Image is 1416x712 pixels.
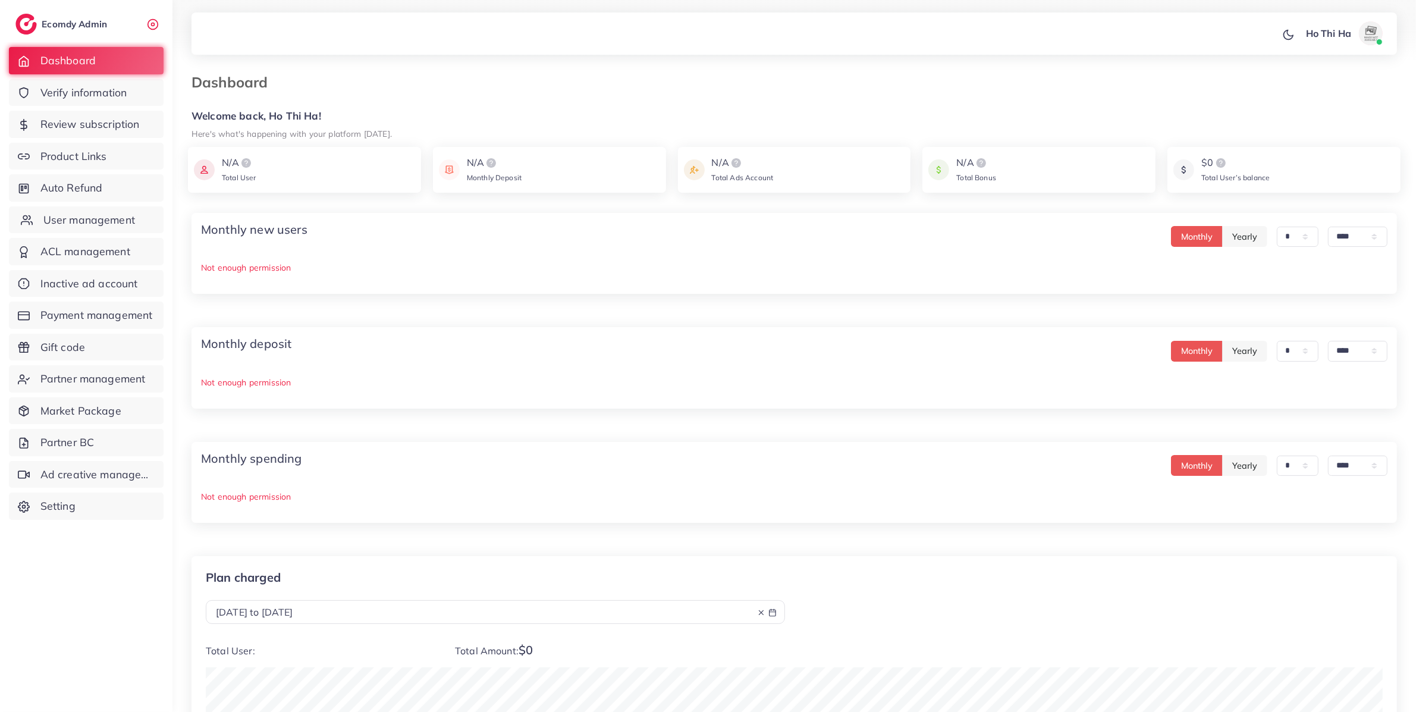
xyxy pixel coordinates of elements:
[239,156,253,170] img: logo
[712,156,774,170] div: N/A
[1299,21,1387,45] a: Ho Thi Haavatar
[467,156,522,170] div: N/A
[191,128,392,139] small: Here's what's happening with your platform [DATE].
[519,642,533,657] span: $0
[40,498,76,514] span: Setting
[9,206,164,234] a: User management
[201,490,1387,504] p: Not enough permission
[9,111,164,138] a: Review subscription
[40,85,127,101] span: Verify information
[15,14,37,34] img: logo
[9,429,164,456] a: Partner BC
[1222,226,1267,247] button: Yearly
[9,334,164,361] a: Gift code
[222,173,256,182] span: Total User
[216,606,293,618] span: [DATE] to [DATE]
[40,371,146,387] span: Partner management
[9,270,164,297] a: Inactive ad account
[40,149,107,164] span: Product Links
[194,156,215,184] img: icon payment
[42,18,110,30] h2: Ecomdy Admin
[206,643,436,658] p: Total User:
[1173,156,1194,184] img: icon payment
[201,222,307,237] h4: Monthly new users
[1171,455,1223,476] button: Monthly
[206,570,785,585] p: Plan charged
[484,156,498,170] img: logo
[15,14,110,34] a: logoEcomdy Admin
[40,53,96,68] span: Dashboard
[956,156,996,170] div: N/A
[201,375,1387,390] p: Not enough permission
[9,79,164,106] a: Verify information
[40,276,138,291] span: Inactive ad account
[9,174,164,202] a: Auto Refund
[222,156,256,170] div: N/A
[191,74,277,91] h3: Dashboard
[928,156,949,184] img: icon payment
[1306,26,1351,40] p: Ho Thi Ha
[684,156,705,184] img: icon payment
[40,435,95,450] span: Partner BC
[712,173,774,182] span: Total Ads Account
[9,365,164,393] a: Partner management
[40,340,85,355] span: Gift code
[43,212,135,228] span: User management
[9,238,164,265] a: ACL management
[467,173,522,182] span: Monthly Deposit
[1222,341,1267,362] button: Yearly
[201,261,1387,275] p: Not enough permission
[40,180,103,196] span: Auto Refund
[201,337,291,351] h4: Monthly deposit
[40,117,140,132] span: Review subscription
[9,143,164,170] a: Product Links
[1171,341,1223,362] button: Monthly
[191,110,1397,123] h5: Welcome back, Ho Thi Ha!
[1201,156,1270,170] div: $0
[974,156,988,170] img: logo
[439,156,460,184] img: icon payment
[9,47,164,74] a: Dashboard
[40,244,130,259] span: ACL management
[9,461,164,488] a: Ad creative management
[1359,21,1383,45] img: avatar
[9,493,164,520] a: Setting
[40,403,121,419] span: Market Package
[455,643,785,658] p: Total Amount:
[1214,156,1228,170] img: logo
[1201,173,1270,182] span: Total User’s balance
[40,308,153,323] span: Payment management
[1171,226,1223,247] button: Monthly
[956,173,996,182] span: Total Bonus
[9,397,164,425] a: Market Package
[201,451,302,466] h4: Monthly spending
[1222,455,1267,476] button: Yearly
[40,467,155,482] span: Ad creative management
[729,156,743,170] img: logo
[9,302,164,329] a: Payment management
